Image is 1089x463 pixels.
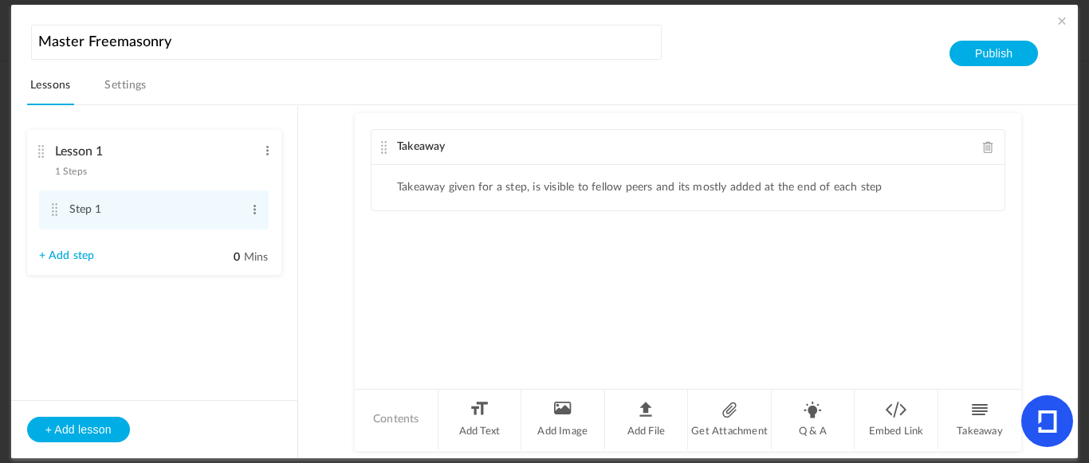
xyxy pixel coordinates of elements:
li: Add File [605,390,689,449]
span: Takeaway [397,141,446,152]
a: + Add step [39,249,95,263]
li: Add Image [521,390,605,449]
a: Settings [101,75,150,105]
li: Get Attachment [688,390,772,449]
button: Publish [949,41,1038,66]
span: 1 Steps [55,167,87,176]
span: Mins [244,252,269,263]
li: Takeaway [938,390,1021,449]
button: + Add lesson [27,417,130,442]
li: Add Text [438,390,522,449]
li: Embed Link [855,390,938,449]
li: Takeaway given for a step, is visible to fellow peers and its mostly added at the end of each step [397,181,883,194]
li: Contents [355,390,438,449]
li: Q & A [772,390,855,449]
a: Lessons [27,75,74,105]
input: Mins [201,250,241,265]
